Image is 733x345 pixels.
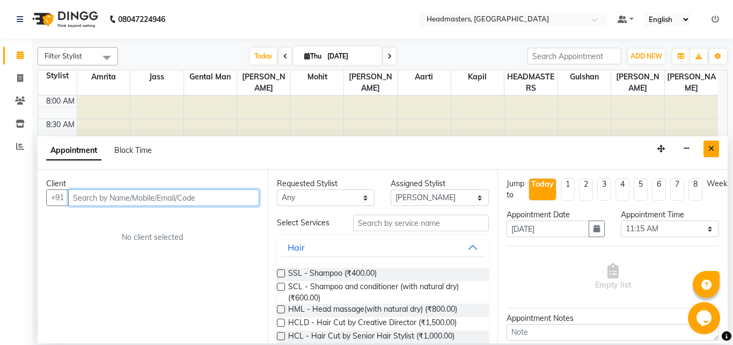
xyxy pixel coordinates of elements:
[72,232,233,243] div: No client selected
[628,49,665,64] button: ADD NEW
[597,178,611,201] li: 3
[558,70,611,84] span: Gulshan
[237,70,290,95] span: [PERSON_NAME]
[652,178,666,201] li: 6
[353,215,489,231] input: Search by service name
[561,178,575,201] li: 1
[288,268,377,281] span: SSL - Shampoo (₹400.00)
[130,70,184,84] span: Jass
[281,238,485,257] button: Hair
[269,217,345,229] div: Select Services
[398,70,451,84] span: Aarti
[46,189,69,206] button: +91
[288,331,455,344] span: HCL - Hair Cut by Senior Hair Stylist (₹1,000.00)
[507,209,605,221] div: Appointment Date
[344,70,397,95] span: [PERSON_NAME]
[77,70,130,84] span: Amrita
[611,70,664,95] span: [PERSON_NAME]
[288,304,457,317] span: HML - Head massage(with natural dry) (₹800.00)
[277,178,375,189] div: Requested Stylist
[665,70,718,95] span: [PERSON_NAME]
[615,178,629,201] li: 4
[670,178,684,201] li: 7
[579,178,593,201] li: 2
[44,96,77,107] div: 8:00 AM
[391,178,489,189] div: Assigned Stylist
[288,241,305,254] div: Hair
[507,313,719,324] div: Appointment Notes
[631,52,662,60] span: ADD NEW
[114,145,152,155] span: Block Time
[184,70,237,84] span: Gental Man
[507,178,524,201] div: Jump to
[634,178,648,201] li: 5
[688,302,722,334] iframe: chat widget
[118,4,165,34] b: 08047224946
[531,179,554,190] div: Today
[688,178,702,201] li: 8
[68,189,259,206] input: Search by Name/Mobile/Email/Code
[288,317,457,331] span: HCLD - Hair Cut by Creative Director (₹1,500.00)
[288,281,481,304] span: SCL - Shampoo and conditioner (with natural dry) (₹600.00)
[27,4,101,34] img: logo
[707,178,731,189] div: Weeks
[324,48,378,64] input: 2025-09-04
[507,221,589,237] input: yyyy-mm-dd
[250,48,277,64] span: Today
[46,141,101,160] span: Appointment
[44,119,77,130] div: 8:30 AM
[451,70,504,84] span: Kapil
[302,52,324,60] span: Thu
[703,141,719,157] button: Close
[527,48,621,64] input: Search Appointment
[45,52,82,60] span: Filter Stylist
[504,70,558,95] span: HEADMASTERS
[46,178,259,189] div: Client
[621,209,719,221] div: Appointment Time
[291,70,344,84] span: Mohit
[38,70,77,82] div: Stylist
[595,263,631,291] span: Empty list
